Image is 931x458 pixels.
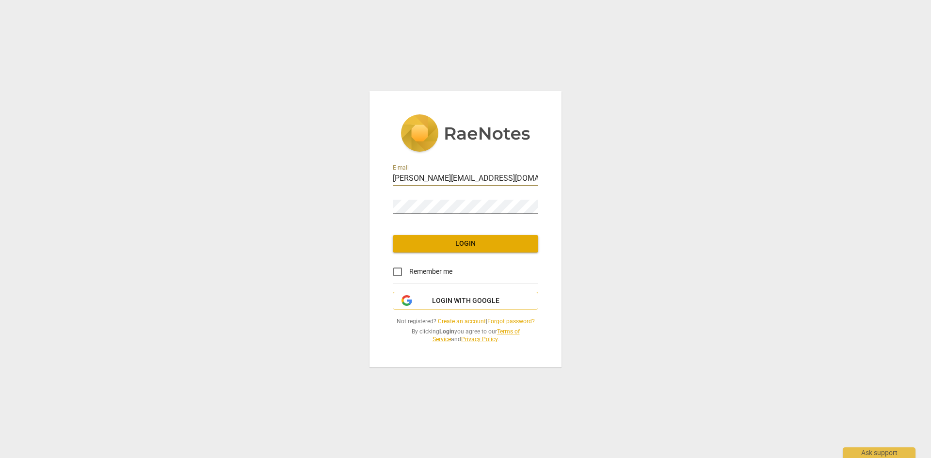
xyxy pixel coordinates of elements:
[433,328,520,343] a: Terms of Service
[409,267,452,277] span: Remember me
[393,165,409,171] label: E-mail
[393,328,538,344] span: By clicking you agree to our and .
[401,239,530,249] span: Login
[393,317,538,326] span: Not registered? |
[432,296,499,306] span: Login with Google
[461,336,498,343] a: Privacy Policy
[487,318,535,325] a: Forgot password?
[843,447,915,458] div: Ask support
[439,328,454,335] b: Login
[401,114,530,154] img: 5ac2273c67554f335776073100b6d88f.svg
[438,318,486,325] a: Create an account
[393,235,538,253] button: Login
[393,292,538,310] button: Login with Google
